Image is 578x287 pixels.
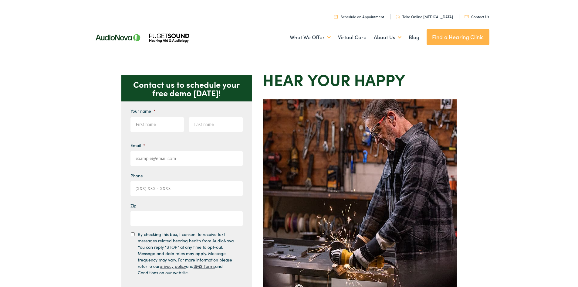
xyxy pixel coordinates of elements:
a: Find a Hearing Clinic [427,29,489,45]
input: First name [130,117,184,132]
label: Your name [130,108,156,114]
strong: Hear [263,68,303,90]
label: Phone [130,173,143,178]
a: Take Online [MEDICAL_DATA] [396,14,453,19]
label: Email [130,142,145,148]
a: Schedule an Appointment [334,14,384,19]
a: Virtual Care [338,26,367,49]
a: Contact Us [465,14,489,19]
p: Contact us to schedule your free demo [DATE]! [121,75,252,101]
a: SMS Terms [194,263,215,269]
input: example@email.com [130,151,243,166]
img: utility icon [334,15,338,19]
img: utility icon [465,15,469,18]
a: privacy policy [160,263,186,269]
label: By checking this box, I consent to receive text messages related hearing health from AudioNova. Y... [138,231,237,276]
a: What We Offer [290,26,331,49]
img: utility icon [396,15,400,19]
strong: your Happy [307,68,405,90]
a: About Us [374,26,401,49]
label: Zip [130,203,137,208]
input: Last name [189,117,243,132]
a: Blog [409,26,419,49]
input: (XXX) XXX - XXXX [130,181,243,196]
